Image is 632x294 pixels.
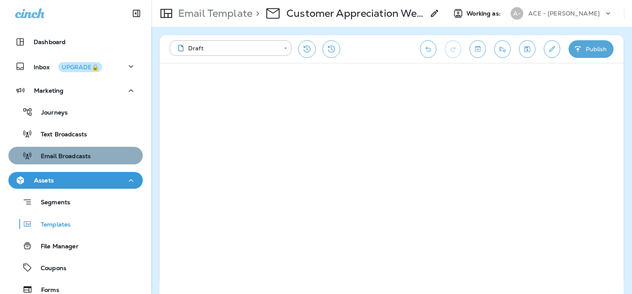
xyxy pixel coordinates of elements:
[34,62,102,71] p: Inbox
[58,62,102,72] button: UPGRADE🔒
[544,40,560,58] button: Edit details
[528,10,600,17] p: ACE - [PERSON_NAME]
[32,199,70,207] p: Segments
[32,153,91,161] p: Email Broadcasts
[125,5,148,22] button: Collapse Sidebar
[175,7,252,20] p: Email Template
[8,58,143,75] button: InboxUPGRADE🔒
[8,147,143,164] button: Email Broadcasts
[34,177,54,184] p: Assets
[8,82,143,99] button: Marketing
[8,237,143,255] button: File Manager
[252,7,260,20] p: >
[34,39,66,45] p: Dashboard
[8,103,143,121] button: Journeys
[33,109,68,117] p: Journeys
[8,215,143,233] button: Templates
[8,125,143,143] button: Text Broadcasts
[32,265,66,273] p: Coupons
[519,40,535,58] button: Save
[8,34,143,50] button: Dashboard
[420,40,436,58] button: Undo
[32,243,79,251] p: File Manager
[176,44,278,52] div: Draft
[298,40,316,58] button: Restore from previous version
[467,10,502,17] span: Working as:
[32,221,71,229] p: Templates
[8,172,143,189] button: Assets
[62,64,99,70] div: UPGRADE🔒
[8,259,143,276] button: Coupons
[8,193,143,211] button: Segments
[32,131,87,139] p: Text Broadcasts
[469,40,486,58] button: Toggle preview
[511,7,523,20] div: A-
[286,7,425,20] p: Customer Appreciation Week Store #391 & #2609
[569,40,614,58] button: Publish
[323,40,340,58] button: View Changelog
[494,40,511,58] button: Send test email
[34,87,63,94] p: Marketing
